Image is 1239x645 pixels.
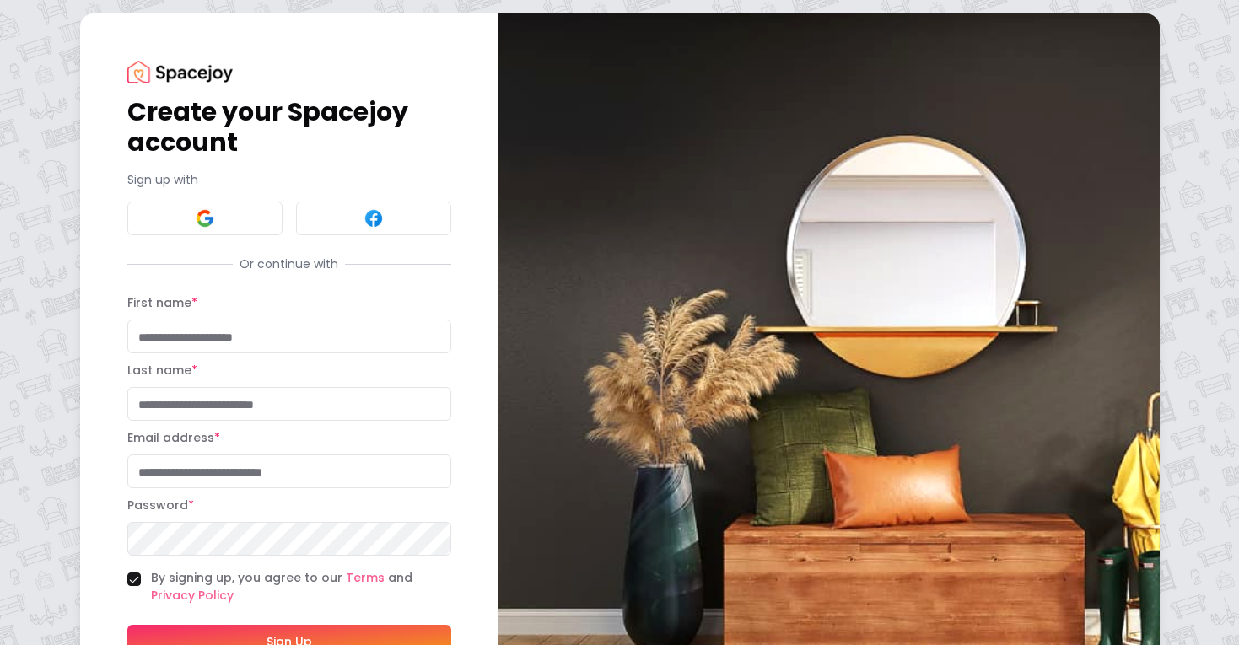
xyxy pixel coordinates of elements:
img: Google signin [195,208,215,228]
a: Privacy Policy [151,587,234,604]
label: First name [127,294,197,311]
h1: Create your Spacejoy account [127,97,451,158]
label: Email address [127,429,220,446]
p: Sign up with [127,171,451,188]
span: Or continue with [233,255,345,272]
label: Last name [127,362,197,379]
img: Facebook signin [364,208,384,228]
label: Password [127,497,194,513]
a: Terms [346,569,385,586]
img: Spacejoy Logo [127,61,233,83]
label: By signing up, you agree to our and [151,569,451,605]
